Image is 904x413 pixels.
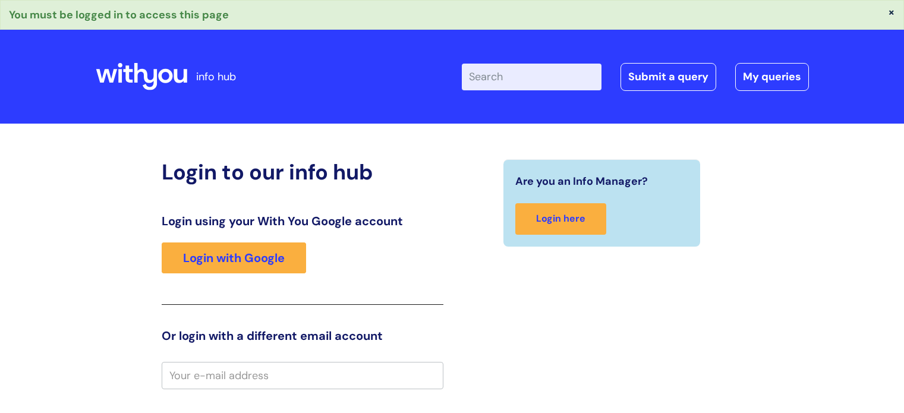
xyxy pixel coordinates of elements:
[162,159,443,185] h2: Login to our info hub
[515,172,648,191] span: Are you an Info Manager?
[888,7,895,17] button: ×
[196,67,236,86] p: info hub
[515,203,606,235] a: Login here
[620,63,716,90] a: Submit a query
[162,214,443,228] h3: Login using your With You Google account
[735,63,809,90] a: My queries
[162,242,306,273] a: Login with Google
[162,362,443,389] input: Your e-mail address
[162,329,443,343] h3: Or login with a different email account
[462,64,601,90] input: Search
